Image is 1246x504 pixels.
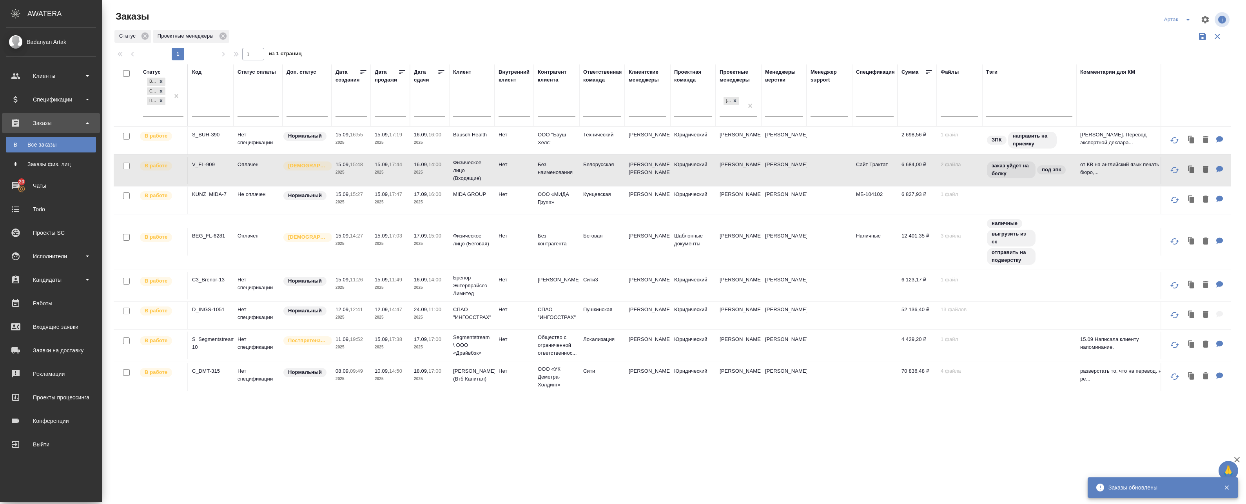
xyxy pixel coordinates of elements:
[453,159,491,182] p: Физическое лицо (Входящие)
[375,68,398,84] div: Дата продажи
[350,161,363,167] p: 15:48
[1184,307,1199,323] button: Клонировать
[538,334,575,357] p: Общество с ограниченной ответственнос...
[852,187,898,214] td: МБ-104102
[716,127,761,154] td: [PERSON_NAME]
[192,232,230,240] p: BEG_FL-6281
[192,306,230,314] p: D_INGS-1051
[716,302,761,329] td: [PERSON_NAME]
[389,336,402,342] p: 17:38
[234,187,283,214] td: Не оплачен
[428,132,441,138] p: 16:00
[375,191,389,197] p: 15.09,
[147,87,157,96] div: Сдан без статистики
[6,38,96,46] div: Badanyan Artak
[139,367,183,378] div: Выставляет ПМ после принятия заказа от КМа
[1184,234,1199,250] button: Клонировать
[670,187,716,214] td: Юридический
[6,94,96,105] div: Спецификации
[670,332,716,359] td: Юридический
[389,191,402,197] p: 17:47
[852,228,898,256] td: Наличные
[898,157,937,184] td: 6 684,00 ₽
[1199,277,1212,293] button: Удалить
[2,388,100,407] a: Проекты процессинга
[6,415,96,427] div: Конференции
[147,97,157,105] div: Подтвержден
[336,169,367,176] p: 2025
[1165,131,1184,150] button: Обновить
[898,332,937,359] td: 4 429,20 ₽
[428,233,441,239] p: 15:00
[1162,13,1196,26] div: split button
[14,178,29,186] span: 20
[375,139,406,147] p: 2025
[453,274,491,297] p: Бренор Энтерпрайсез Лимитед
[288,132,322,140] p: Нормальный
[192,68,201,76] div: Код
[765,68,803,84] div: Менеджеры верстки
[1210,29,1225,44] button: Сбросить фильтры
[670,157,716,184] td: Юридический
[6,321,96,333] div: Входящие заявки
[1080,131,1166,147] p: [PERSON_NAME]. Перевод экспортной деклара...
[6,439,96,450] div: Выйти
[146,96,166,106] div: В работе, Сдан без статистики, Подтвержден
[145,277,167,285] p: В работе
[6,368,96,380] div: Рекламации
[414,198,445,206] p: 2025
[414,284,445,292] p: 2025
[453,131,491,139] p: Bausch Health
[139,190,183,201] div: Выставляет ПМ после принятия заказа от КМа
[414,306,428,312] p: 24.09,
[336,132,350,138] p: 15.09,
[192,367,230,375] p: C_DMT-315
[625,363,670,391] td: [PERSON_NAME]
[765,190,803,198] p: [PERSON_NAME]
[234,332,283,359] td: Нет спецификации
[350,191,363,197] p: 15:27
[6,250,96,262] div: Исполнители
[192,276,230,284] p: C3_Brenor-13
[336,68,359,84] div: Дата создания
[158,32,216,40] p: Проектные менеджеры
[375,161,389,167] p: 15.09,
[992,230,1031,246] p: выгрузить из ск
[10,141,92,149] div: Все заказы
[283,232,328,243] div: Выставляется автоматически для первых 3 заказов нового контактного лица. Особое внимание
[114,30,151,43] div: Статус
[288,192,322,199] p: Нормальный
[389,233,402,239] p: 17:03
[453,232,491,248] p: Физическое лицо (Беговая)
[674,68,712,84] div: Проектная команда
[375,314,406,321] p: 2025
[139,131,183,141] div: Выставляет ПМ после принятия заказа от КМа
[1165,232,1184,251] button: Обновить
[670,363,716,391] td: Юридический
[1184,368,1199,384] button: Клонировать
[579,332,625,359] td: Локализация
[350,336,363,342] p: 19:52
[499,276,530,284] p: Нет
[283,161,328,171] div: Выставляется автоматически для первых 3 заказов нового контактного лица. Особое внимание
[119,32,138,40] p: Статус
[375,233,389,239] p: 15.09,
[234,272,283,299] td: Нет спецификации
[389,306,402,312] p: 14:47
[2,411,100,431] a: Конференции
[139,306,183,316] div: Выставляет ПМ после принятия заказа от КМа
[234,302,283,329] td: Нет спецификации
[625,228,670,256] td: [PERSON_NAME]
[336,198,367,206] p: 2025
[579,157,625,184] td: Белорусская
[1199,132,1212,148] button: Удалить
[716,228,761,256] td: [PERSON_NAME]
[1212,132,1227,148] button: Для КМ: Бауш Хелс. Перевод экспортной декларации (Аргосульфан)
[765,161,803,169] p: [PERSON_NAME]
[1013,132,1052,148] p: направить на приемку
[1184,162,1199,178] button: Клонировать
[414,240,445,248] p: 2025
[428,191,441,197] p: 16:00
[723,96,740,106] div: Баданян Артак
[414,336,428,342] p: 17.09,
